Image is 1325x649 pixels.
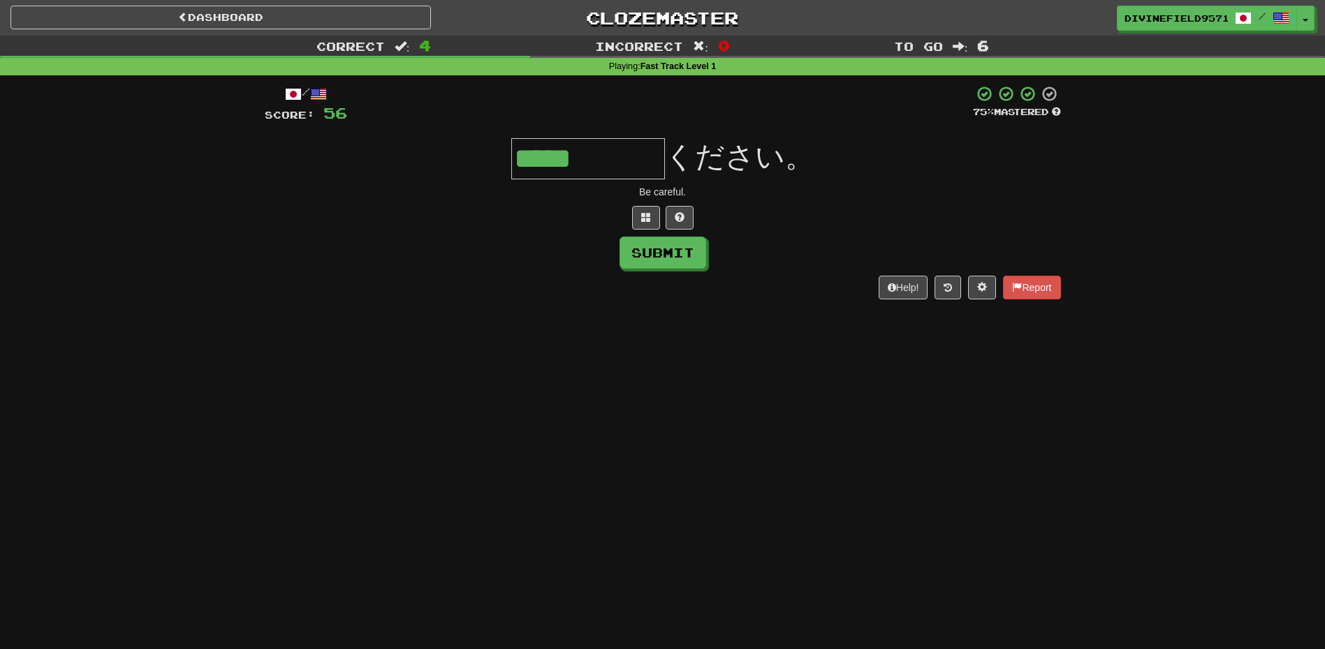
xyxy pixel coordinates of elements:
[977,37,989,54] span: 6
[265,185,1061,199] div: Be careful.
[1003,276,1060,299] button: Report
[935,276,961,299] button: Round history (alt+y)
[693,40,708,52] span: :
[595,39,683,53] span: Incorrect
[666,206,694,230] button: Single letter hint - you only get 1 per sentence and score half the points! alt+h
[265,109,315,121] span: Score:
[973,106,1061,119] div: Mastered
[973,106,994,117] span: 75 %
[1259,11,1266,21] span: /
[1117,6,1297,31] a: DivineField9571 /
[316,39,385,53] span: Correct
[894,39,943,53] span: To go
[879,276,928,299] button: Help!
[620,237,706,269] button: Submit
[718,37,730,54] span: 0
[10,6,431,29] a: Dashboard
[265,85,347,103] div: /
[632,206,660,230] button: Switch sentence to multiple choice alt+p
[419,37,431,54] span: 4
[665,140,814,173] span: ください。
[1125,12,1228,24] span: DivineField9571
[395,40,410,52] span: :
[640,61,717,71] strong: Fast Track Level 1
[452,6,872,30] a: Clozemaster
[323,104,347,121] span: 56
[953,40,968,52] span: :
